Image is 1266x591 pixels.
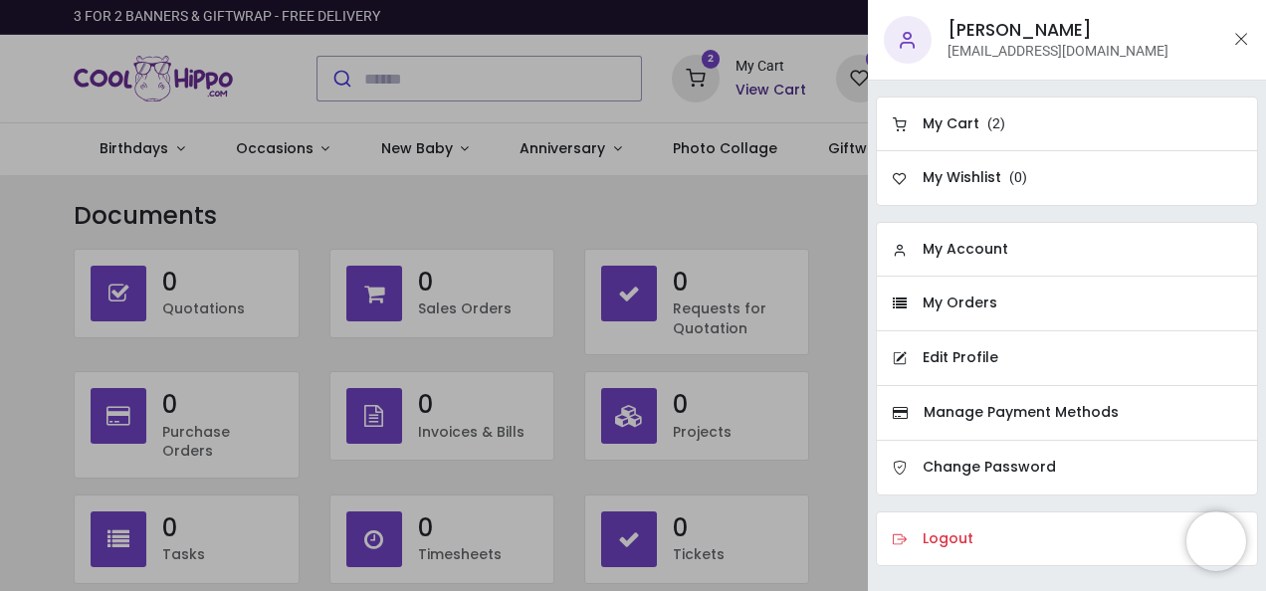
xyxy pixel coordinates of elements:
[992,115,1000,131] span: 2
[924,403,1119,423] h6: Manage Payment Methods
[923,458,1056,478] h6: Change Password
[923,168,1001,188] h6: My Wishlist
[987,114,1005,134] span: ( )
[876,511,1258,566] a: Logout
[923,240,1008,260] h6: My Account
[876,441,1258,495] a: Change Password
[876,386,1258,441] a: Manage Payment Methods
[948,18,1168,43] h5: [PERSON_NAME]
[948,43,1168,59] span: [EMAIL_ADDRESS][DOMAIN_NAME]
[1014,169,1022,185] span: 0
[876,222,1258,277] a: My Account
[1009,168,1027,188] span: ( )
[1186,511,1246,571] iframe: Brevo live chat
[923,348,998,368] h6: Edit Profile
[923,294,997,313] h6: My Orders
[1232,27,1250,52] button: Close
[876,97,1258,151] a: My Cart (2)
[876,277,1258,331] a: My Orders
[923,114,979,134] h6: My Cart
[876,151,1258,206] a: My Wishlist (0)
[923,529,973,549] h6: Logout
[876,331,1258,386] a: Edit Profile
